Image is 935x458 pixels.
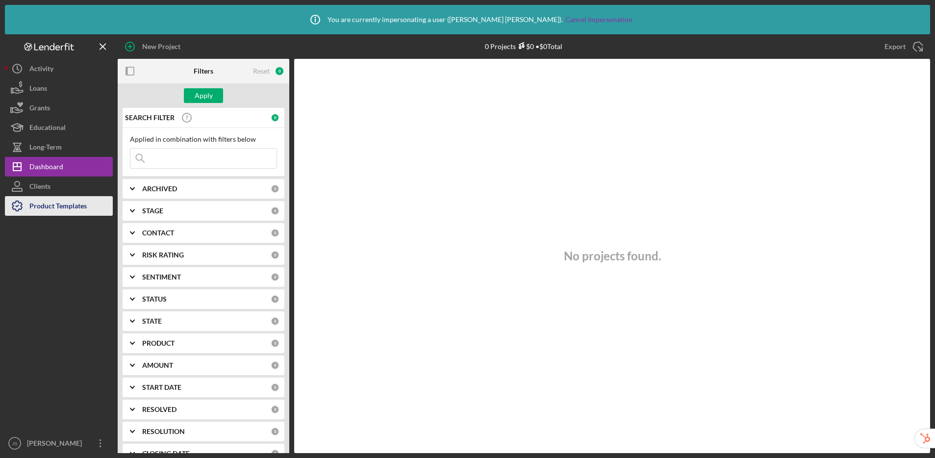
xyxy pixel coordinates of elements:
div: 0 [271,251,279,259]
div: 0 [271,383,279,392]
b: CONTACT [142,229,174,237]
b: START DATE [142,383,181,391]
div: Reset [253,67,270,75]
b: STATE [142,317,162,325]
b: STATUS [142,295,167,303]
button: New Project [118,37,190,56]
div: Dashboard [29,157,63,179]
b: AMOUNT [142,361,173,369]
div: 0 [271,449,279,458]
button: Long-Term [5,137,113,157]
button: Educational [5,118,113,137]
b: Filters [194,67,213,75]
div: You are currently impersonating a user ( [PERSON_NAME] [PERSON_NAME] ). [303,7,632,32]
div: Long-Term [29,137,62,159]
button: Loans [5,78,113,98]
b: ARCHIVED [142,185,177,193]
b: RESOLUTION [142,428,185,435]
b: CLOSING DATE [142,450,190,458]
div: [PERSON_NAME] [25,433,88,456]
button: Product Templates [5,196,113,216]
div: Clients [29,177,51,199]
b: PRODUCT [142,339,175,347]
div: Export [884,37,906,56]
div: $0 [516,42,534,51]
div: 0 [271,113,279,122]
div: 0 [271,427,279,436]
div: 0 [271,273,279,281]
button: Apply [184,88,223,103]
div: 0 [275,66,284,76]
b: STAGE [142,207,163,215]
div: New Project [142,37,180,56]
button: Dashboard [5,157,113,177]
button: Activity [5,59,113,78]
div: Grants [29,98,50,120]
h3: No projects found. [564,249,661,263]
div: Product Templates [29,196,87,218]
div: 0 [271,361,279,370]
div: 0 [271,184,279,193]
div: 0 [271,229,279,237]
a: Cancel Impersonation [565,16,632,24]
div: 0 [271,206,279,215]
div: 0 [271,339,279,348]
button: Export [875,37,930,56]
text: JS [12,441,17,446]
button: Clients [5,177,113,196]
b: SEARCH FILTER [125,114,175,122]
div: 0 [271,317,279,326]
b: RISK RATING [142,251,184,259]
button: Grants [5,98,113,118]
div: 0 Projects • $0 Total [485,42,562,51]
b: SENTIMENT [142,273,181,281]
div: Educational [29,118,66,140]
div: Activity [29,59,53,81]
b: RESOLVED [142,406,177,413]
div: 0 [271,405,279,414]
div: 0 [271,295,279,304]
div: Loans [29,78,47,101]
div: Apply [195,88,213,103]
div: Applied in combination with filters below [130,135,277,143]
button: JS[PERSON_NAME] [5,433,113,453]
